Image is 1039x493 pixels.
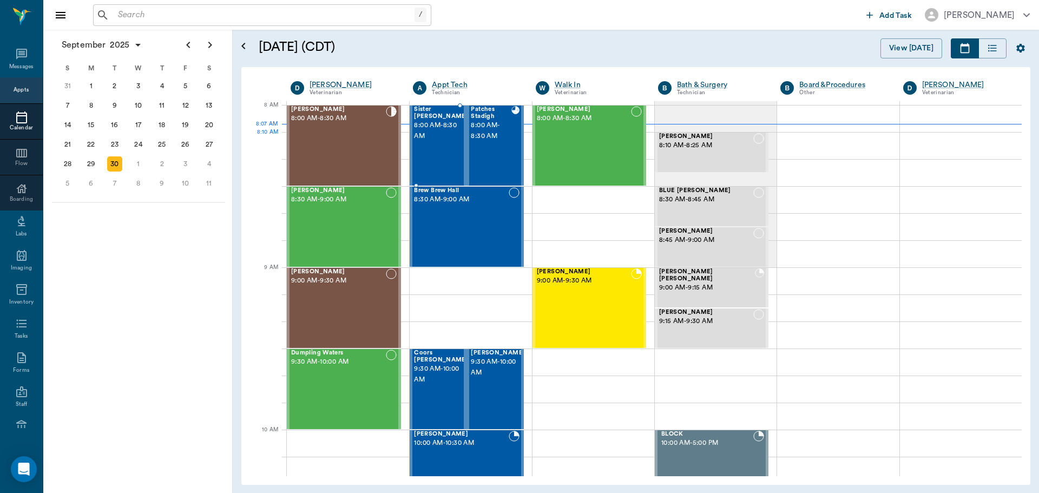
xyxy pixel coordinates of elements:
[310,80,397,90] a: [PERSON_NAME]
[80,60,103,76] div: M
[15,332,28,340] div: Tasks
[250,424,278,451] div: 10 AM
[655,186,768,227] div: NOT_CONFIRMED, 8:30 AM - 8:45 AM
[432,88,519,97] div: Technician
[555,88,642,97] div: Veterinarian
[131,98,146,113] div: Wednesday, September 10, 2025
[532,105,646,186] div: NOT_CONFIRMED, 8:00 AM - 8:30 AM
[414,194,508,205] span: 8:30 AM - 9:00 AM
[178,117,193,133] div: Friday, September 19, 2025
[178,176,193,191] div: Friday, October 10, 2025
[178,156,193,172] div: Friday, October 3, 2025
[659,268,755,282] span: [PERSON_NAME] [PERSON_NAME]
[197,60,221,76] div: S
[659,187,753,194] span: BLUE [PERSON_NAME]
[83,117,98,133] div: Monday, September 15, 2025
[659,228,753,235] span: [PERSON_NAME]
[107,137,122,152] div: Tuesday, September 23, 2025
[83,156,98,172] div: Monday, September 29, 2025
[83,98,98,113] div: Monday, September 8, 2025
[131,156,146,172] div: Wednesday, October 1, 2025
[83,176,98,191] div: Monday, October 6, 2025
[414,364,468,385] span: 9:30 AM - 10:00 AM
[677,80,764,90] a: Bath & Surgery
[131,176,146,191] div: Wednesday, October 8, 2025
[291,268,386,275] span: [PERSON_NAME]
[201,98,216,113] div: Saturday, September 13, 2025
[862,5,916,25] button: Add Task
[291,275,386,286] span: 9:00 AM - 9:30 AM
[131,117,146,133] div: Wednesday, September 17, 2025
[154,117,169,133] div: Thursday, September 18, 2025
[177,34,199,56] button: Previous page
[154,176,169,191] div: Thursday, October 9, 2025
[107,98,122,113] div: Tuesday, September 9, 2025
[287,186,401,267] div: NOT_CONFIRMED, 8:30 AM - 9:00 AM
[537,275,631,286] span: 9:00 AM - 9:30 AM
[471,350,525,357] span: [PERSON_NAME]
[466,105,523,186] div: READY_TO_CHECKOUT, 8:00 AM - 8:30 AM
[532,267,646,349] div: BOOKED, 9:00 AM - 9:30 AM
[471,106,511,120] span: Patches Stadigh
[178,137,193,152] div: Friday, September 26, 2025
[201,156,216,172] div: Saturday, October 4, 2025
[536,81,549,95] div: W
[108,37,131,52] span: 2025
[107,176,122,191] div: Tuesday, October 7, 2025
[658,81,672,95] div: B
[114,8,415,23] input: Search
[414,187,508,194] span: Brew Brew Hall
[880,38,942,58] button: View [DATE]
[154,137,169,152] div: Thursday, September 25, 2025
[174,60,198,76] div: F
[659,235,753,246] span: 8:45 AM - 9:00 AM
[310,88,397,97] div: Veterinarian
[916,5,1038,25] button: [PERSON_NAME]
[410,105,466,186] div: CHECKED_IN, 8:00 AM - 8:30 AM
[291,113,386,124] span: 8:00 AM - 8:30 AM
[799,80,886,90] a: Board &Procedures
[154,78,169,94] div: Thursday, September 4, 2025
[60,37,108,52] span: September
[154,156,169,172] div: Thursday, October 2, 2025
[471,120,511,142] span: 8:00 AM - 8:30 AM
[659,194,753,205] span: 8:30 AM - 8:45 AM
[415,8,426,22] div: /
[11,456,37,482] div: Open Intercom Messenger
[107,78,122,94] div: Tuesday, September 2, 2025
[259,38,543,56] h5: [DATE] (CDT)
[131,78,146,94] div: Wednesday, September 3, 2025
[432,80,519,90] a: Appt Tech
[414,106,468,120] span: Sister [PERSON_NAME]
[655,267,768,308] div: BOOKED, 9:00 AM - 9:15 AM
[291,81,304,95] div: D
[661,431,753,438] span: BLOCK
[250,262,278,289] div: 9 AM
[107,117,122,133] div: Tuesday, September 16, 2025
[410,186,523,267] div: NOT_CONFIRMED, 8:30 AM - 9:00 AM
[537,113,631,124] span: 8:00 AM - 8:30 AM
[9,298,34,306] div: Inventory
[201,176,216,191] div: Saturday, October 11, 2025
[83,78,98,94] div: Monday, September 1, 2025
[127,60,150,76] div: W
[944,9,1015,22] div: [PERSON_NAME]
[56,34,148,56] button: September2025
[107,156,122,172] div: Today, Tuesday, September 30, 2025
[922,80,1009,90] div: [PERSON_NAME]
[60,137,75,152] div: Sunday, September 21, 2025
[799,88,886,97] div: Other
[83,137,98,152] div: Monday, September 22, 2025
[410,349,466,430] div: NOT_CONFIRMED, 9:30 AM - 10:00 AM
[291,194,386,205] span: 8:30 AM - 9:00 AM
[413,81,426,95] div: A
[199,34,221,56] button: Next page
[922,88,1009,97] div: Veterinarian
[287,267,401,349] div: NOT_CONFIRMED, 9:00 AM - 9:30 AM
[659,282,755,293] span: 9:00 AM - 9:15 AM
[16,400,27,409] div: Staff
[150,60,174,76] div: T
